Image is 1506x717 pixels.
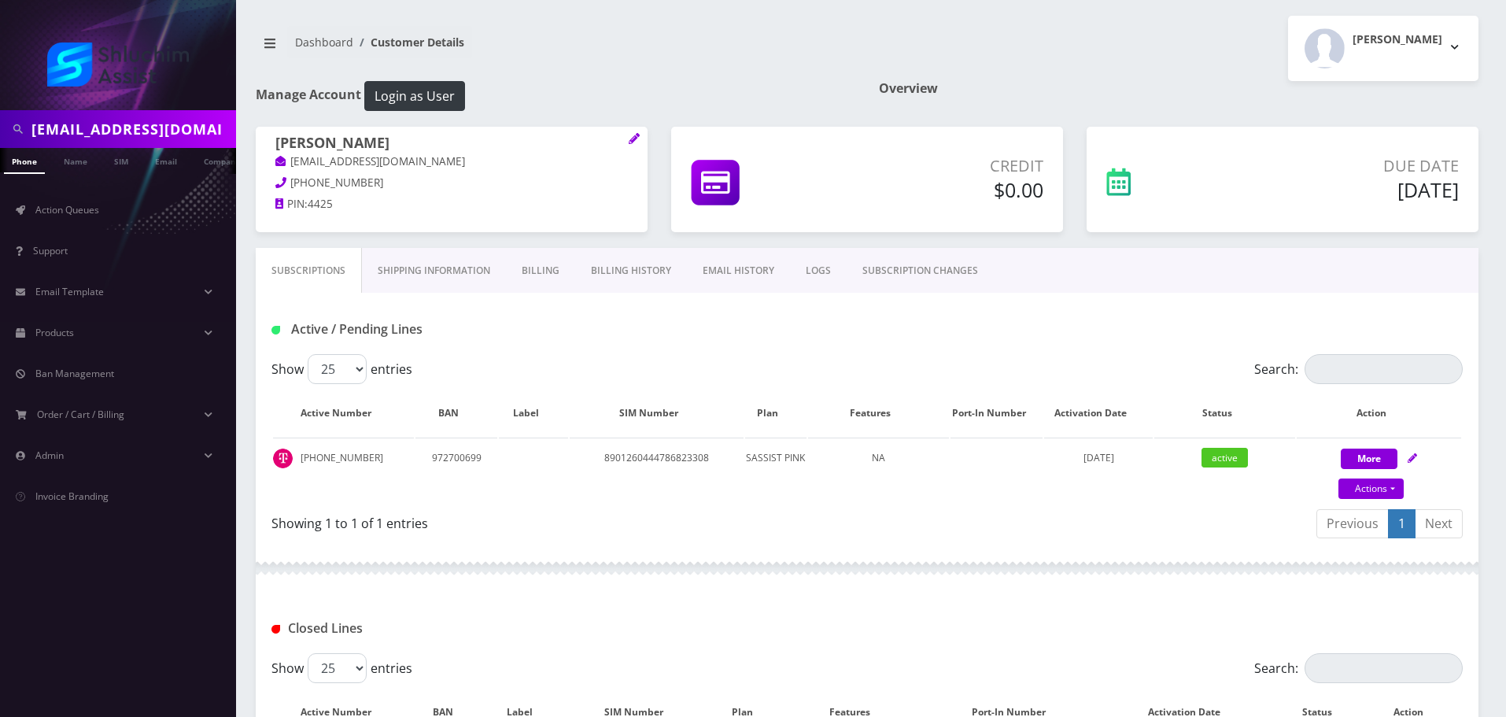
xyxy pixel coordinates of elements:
[273,390,414,436] th: Active Number: activate to sort column ascending
[256,81,855,111] h1: Manage Account
[1154,390,1295,436] th: Status: activate to sort column ascending
[847,178,1043,201] h5: $0.00
[147,148,185,172] a: Email
[499,390,568,436] th: Label: activate to sort column ascending
[308,197,333,211] span: 4425
[745,438,807,501] td: SASSIST PINK
[415,438,497,501] td: 972700699
[271,653,412,683] label: Show entries
[361,86,465,103] a: Login as User
[271,625,280,634] img: Closed Lines
[687,248,790,294] a: EMAIL HISTORY
[506,248,575,294] a: Billing
[1316,509,1389,538] a: Previous
[570,438,743,501] td: 8901260444786823308
[1201,448,1248,468] span: active
[290,176,383,190] span: [PHONE_NUMBER]
[745,390,807,436] th: Plan: activate to sort column ascending
[1305,653,1463,683] input: Search:
[1353,33,1442,46] h2: [PERSON_NAME]
[35,490,109,503] span: Invoice Branding
[56,148,95,172] a: Name
[106,148,136,172] a: SIM
[415,390,497,436] th: BAN: activate to sort column ascending
[1231,154,1459,178] p: Due Date
[575,248,687,294] a: Billing History
[47,43,189,87] img: Shluchim Assist
[353,34,464,50] li: Customer Details
[35,285,104,298] span: Email Template
[1305,354,1463,384] input: Search:
[790,248,847,294] a: LOGS
[570,390,743,436] th: SIM Number: activate to sort column ascending
[35,449,64,462] span: Admin
[1083,451,1114,464] span: [DATE]
[35,367,114,380] span: Ban Management
[35,326,74,339] span: Products
[271,322,653,337] h1: Active / Pending Lines
[33,244,68,257] span: Support
[273,449,293,468] img: t_img.png
[37,408,124,421] span: Order / Cart / Billing
[271,354,412,384] label: Show entries
[362,248,506,294] a: Shipping Information
[271,508,855,533] div: Showing 1 to 1 of 1 entries
[256,248,362,294] a: Subscriptions
[950,390,1043,436] th: Port-In Number: activate to sort column ascending
[275,197,308,213] a: PIN:
[808,390,949,436] th: Features: activate to sort column ascending
[1231,178,1459,201] h5: [DATE]
[1254,354,1463,384] label: Search:
[308,653,367,683] select: Showentries
[1338,479,1404,499] a: Actions
[1044,390,1153,436] th: Activation Date: activate to sort column ascending
[4,148,45,174] a: Phone
[31,114,232,144] input: Search in Company
[1254,653,1463,683] label: Search:
[1415,509,1463,538] a: Next
[808,438,949,501] td: NA
[271,326,280,334] img: Active / Pending Lines
[35,203,99,216] span: Action Queues
[1341,449,1397,469] button: More
[847,248,994,294] a: SUBSCRIPTION CHANGES
[1297,390,1461,436] th: Action: activate to sort column ascending
[271,621,653,636] h1: Closed Lines
[308,354,367,384] select: Showentries
[1388,509,1416,538] a: 1
[275,135,628,153] h1: [PERSON_NAME]
[256,26,855,71] nav: breadcrumb
[364,81,465,111] button: Login as User
[847,154,1043,178] p: Credit
[273,438,414,501] td: [PHONE_NUMBER]
[295,35,353,50] a: Dashboard
[196,148,249,172] a: Company
[879,81,1478,96] h1: Overview
[1288,16,1478,81] button: [PERSON_NAME]
[275,154,465,170] a: [EMAIL_ADDRESS][DOMAIN_NAME]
